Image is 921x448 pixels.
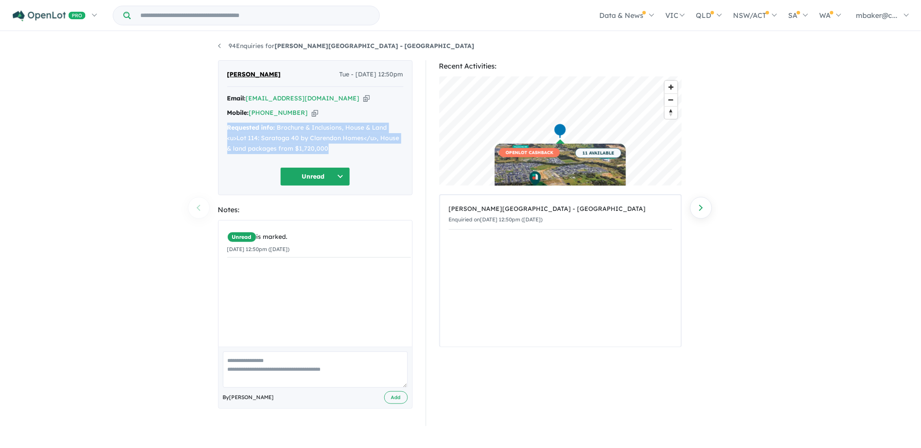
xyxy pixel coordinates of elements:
[227,109,249,117] strong: Mobile:
[227,246,290,252] small: [DATE] 12:50pm ([DATE])
[495,144,626,209] a: OPENLOT CASHBACK 11 AVAILABLE
[227,123,403,154] div: Brochure & Inclusions, House & Land <u>Lot 114: Saratoga 40 by Clarendon Homes</u>, House & land ...
[249,109,308,117] a: [PHONE_NUMBER]
[246,94,360,102] a: [EMAIL_ADDRESS][DOMAIN_NAME]
[449,204,672,214] div: [PERSON_NAME][GEOGRAPHIC_DATA] - [GEOGRAPHIC_DATA]
[227,124,275,131] strong: Requested info:
[553,123,567,139] div: Map marker
[132,6,378,25] input: Try estate name, suburb, builder or developer
[218,41,703,52] nav: breadcrumb
[312,108,318,117] button: Copy
[449,200,672,230] a: [PERSON_NAME][GEOGRAPHIC_DATA] - [GEOGRAPHIC_DATA]Enquiried on[DATE] 12:50pm ([DATE])
[223,393,274,402] span: By [PERSON_NAME]
[218,204,413,216] div: Notes:
[363,94,370,103] button: Copy
[227,69,281,80] span: [PERSON_NAME]
[439,60,682,72] div: Recent Activities:
[227,232,257,242] span: Unread
[384,391,408,404] button: Add
[665,81,678,93] button: Zoom in
[499,148,560,157] span: OPENLOT CASHBACK
[665,106,678,119] button: Reset bearing to north
[227,232,411,242] div: is marked.
[665,93,678,106] button: Zoom out
[575,148,622,158] span: 11 AVAILABLE
[439,76,682,186] canvas: Map
[340,69,403,80] span: Tue - [DATE] 12:50pm
[280,167,350,186] button: Unread
[856,11,898,20] span: mbaker@c...
[449,216,543,223] small: Enquiried on [DATE] 12:50pm ([DATE])
[13,10,86,21] img: Openlot PRO Logo White
[227,94,246,102] strong: Email:
[665,107,678,119] span: Reset bearing to north
[218,42,475,50] a: 94Enquiries for[PERSON_NAME][GEOGRAPHIC_DATA] - [GEOGRAPHIC_DATA]
[275,42,475,50] strong: [PERSON_NAME][GEOGRAPHIC_DATA] - [GEOGRAPHIC_DATA]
